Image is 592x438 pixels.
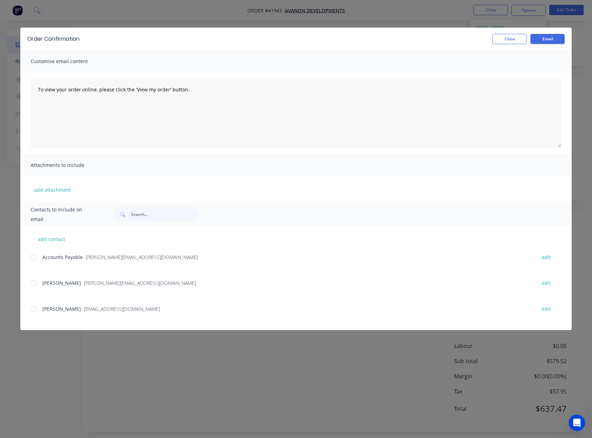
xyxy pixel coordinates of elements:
span: - [PERSON_NAME][EMAIL_ADDRESS][DOMAIN_NAME] [81,280,196,286]
span: Attachments to include [31,160,106,170]
span: [PERSON_NAME] [42,306,81,312]
div: Order Confirmation [27,35,80,43]
span: - [EMAIL_ADDRESS][DOMAIN_NAME] [81,306,160,312]
textarea: To view your order online, please click the 'View my order' button. [31,79,561,148]
span: Contacts to include on email [31,205,96,224]
button: Email [530,34,565,44]
button: edit [538,304,555,313]
input: Search... [131,208,199,221]
span: Accounts Payable [42,254,83,260]
button: add contact [31,234,72,244]
iframe: Intercom live chat [569,415,585,431]
span: Customise email content [31,57,106,66]
span: - [PERSON_NAME][EMAIL_ADDRESS][DOMAIN_NAME] [83,254,198,260]
button: add attachment [31,185,74,195]
span: [PERSON_NAME] [42,280,81,286]
button: edit [538,252,555,262]
button: Close [492,34,527,44]
button: edit [538,278,555,288]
